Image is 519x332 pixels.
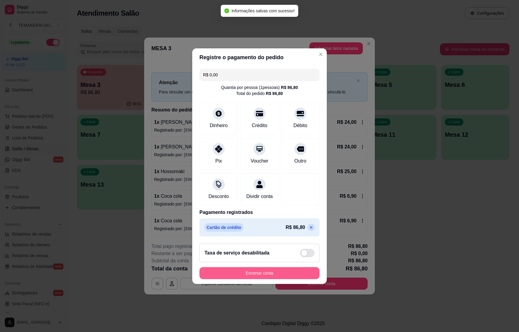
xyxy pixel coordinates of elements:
[210,122,228,129] div: Dinheiro
[215,157,222,165] div: Pix
[246,193,273,200] div: Dividir conta
[286,224,305,231] p: R$ 86,80
[294,157,306,165] div: Outro
[316,50,326,59] button: Close
[208,193,229,200] div: Desconto
[252,122,267,129] div: Crédito
[251,157,269,165] div: Voucher
[192,48,327,66] header: Registre o pagamento do pedido
[221,84,298,90] div: Quantia por pessoa ( 1 pessoas)
[232,8,295,13] span: Informações salvas com sucesso!
[204,223,244,232] p: Cartão de crédito
[266,90,283,96] div: R$ 86,80
[205,249,269,257] h2: Taxa de serviço desabilitada
[293,122,307,129] div: Débito
[199,209,320,216] p: Pagamento registrados
[236,90,283,96] div: Total do pedido
[199,267,320,279] button: Encerrar conta
[203,69,316,81] input: Ex.: hambúrguer de cordeiro
[224,8,229,13] span: check-circle
[281,84,298,90] div: R$ 86,80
